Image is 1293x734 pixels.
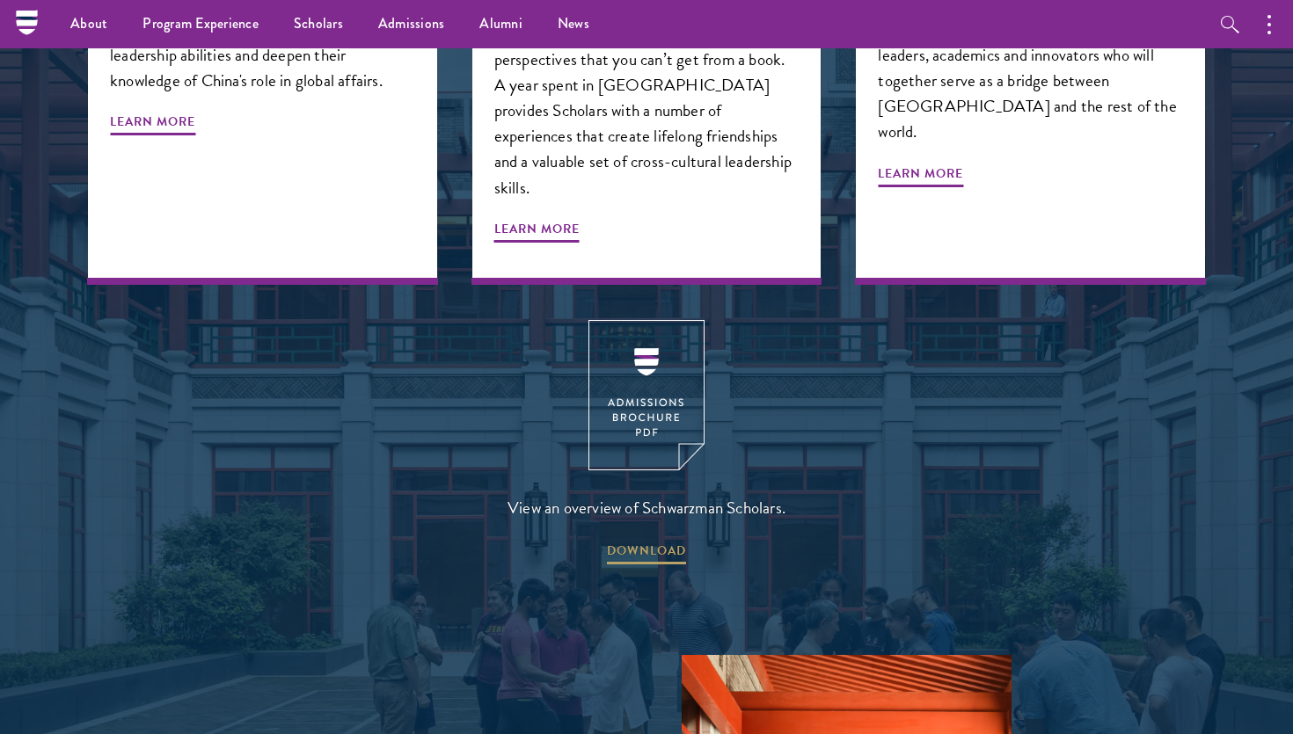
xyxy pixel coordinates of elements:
span: View an overview of Schwarzman Scholars. [508,493,785,522]
span: Learn More [110,111,195,138]
a: View an overview of Schwarzman Scholars. DOWNLOAD [508,320,785,567]
span: DOWNLOAD [607,540,686,567]
span: Learn More [494,218,580,245]
span: Learn More [878,163,963,190]
p: Schwarzman Scholars offers one-of-a-kind perspectives that you can’t get from a book. A year spen... [494,21,800,200]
